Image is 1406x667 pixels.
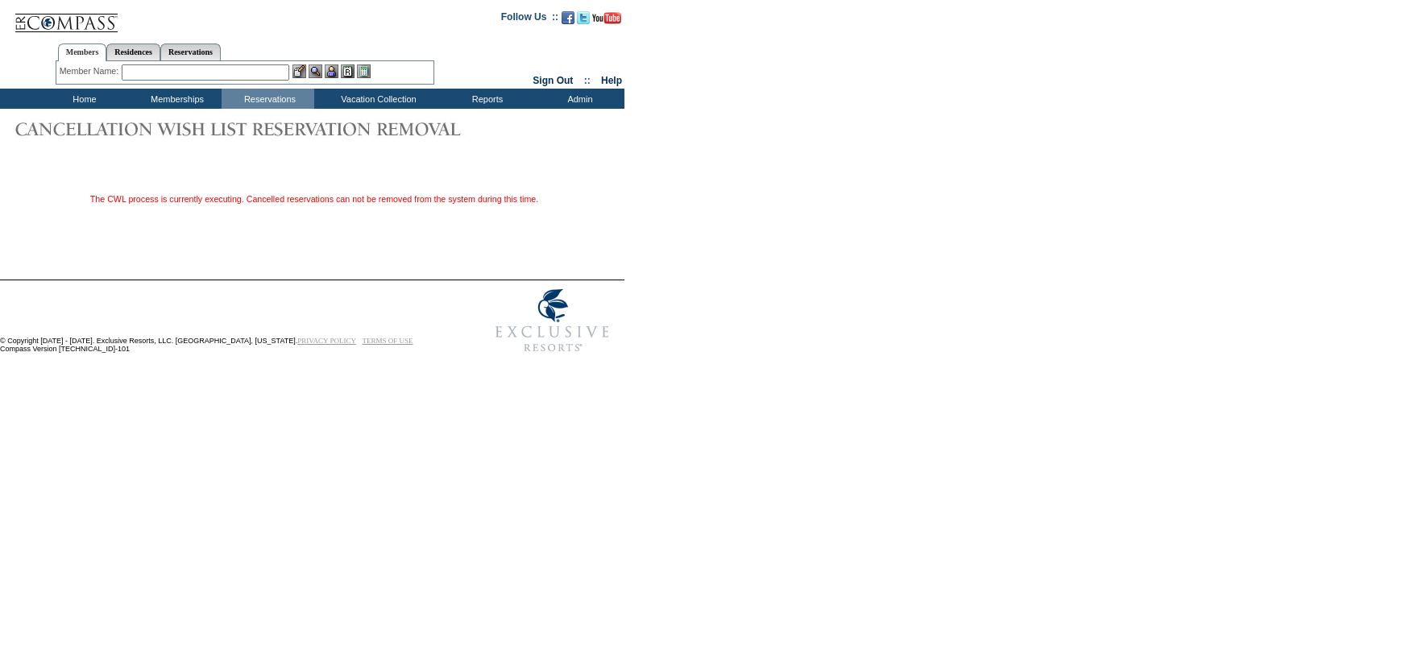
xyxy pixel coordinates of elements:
a: Become our fan on Facebook [562,16,574,26]
img: Exclusive Resorts [480,280,624,361]
a: TERMS OF USE [363,337,413,345]
td: Reservations [222,89,314,109]
span: :: [584,75,591,86]
img: Cancellation Wish List Reservation Removal [8,113,491,145]
img: b_edit.gif [292,64,306,78]
a: Reservations [160,43,221,60]
td: Memberships [129,89,222,109]
img: View [309,64,322,78]
td: Home [36,89,129,109]
td: Admin [532,89,624,109]
div: Member Name: [60,64,122,78]
img: b_calculator.gif [357,64,371,78]
img: Follow us on Twitter [577,11,590,24]
td: Reports [439,89,532,109]
span: The CWL process is currently executing. Cancelled reservations can not be removed from the system... [90,194,538,204]
img: Become our fan on Facebook [562,11,574,24]
a: Subscribe to our YouTube Channel [592,16,621,26]
a: Sign Out [533,75,573,86]
img: Reservations [341,64,355,78]
a: Follow us on Twitter [577,16,590,26]
a: Residences [106,43,160,60]
td: Follow Us :: [501,10,558,29]
img: Subscribe to our YouTube Channel [592,12,621,24]
img: Impersonate [325,64,338,78]
a: Help [601,75,622,86]
td: Vacation Collection [314,89,439,109]
a: PRIVACY POLICY [297,337,356,345]
a: Members [58,43,107,61]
